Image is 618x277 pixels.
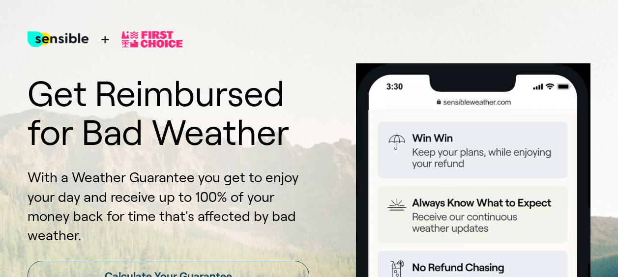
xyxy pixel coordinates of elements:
[28,168,309,245] p: With a Weather Guarantee you get to enjoy your day and receive up to 100% of your money back for ...
[28,20,88,59] img: test for bg
[100,28,110,51] span: +
[28,75,309,152] h1: Get Reimbursed for Bad Weather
